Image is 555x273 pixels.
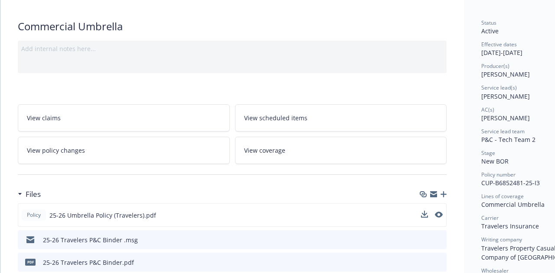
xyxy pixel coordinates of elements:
[481,171,516,178] span: Policy number
[481,27,499,35] span: Active
[235,137,447,164] a: View coverage
[18,104,230,132] a: View claims
[435,211,443,220] button: preview file
[21,44,443,53] div: Add internal notes here...
[481,41,517,48] span: Effective dates
[421,258,428,267] button: download file
[49,211,156,220] span: 25-26 Umbrella Policy (Travelers).pdf
[27,113,61,122] span: View claims
[421,211,428,220] button: download file
[235,104,447,132] a: View scheduled items
[421,211,428,218] button: download file
[481,106,494,113] span: AC(s)
[481,70,530,78] span: [PERSON_NAME]
[43,235,138,244] div: 25-26 Travelers P&C Binder .msg
[18,19,447,34] div: Commercial Umbrella
[244,146,285,155] span: View coverage
[481,19,496,26] span: Status
[481,157,509,165] span: New BOR
[18,189,41,200] div: Files
[435,235,443,244] button: preview file
[25,211,42,219] span: Policy
[481,128,525,135] span: Service lead team
[26,189,41,200] h3: Files
[481,214,499,222] span: Carrier
[481,84,517,91] span: Service lead(s)
[481,114,530,122] span: [PERSON_NAME]
[18,137,230,164] a: View policy changes
[435,212,443,218] button: preview file
[481,193,524,200] span: Lines of coverage
[481,92,530,100] span: [PERSON_NAME]
[481,236,522,243] span: Writing company
[435,258,443,267] button: preview file
[481,149,495,157] span: Stage
[244,113,307,122] span: View scheduled items
[481,222,539,230] span: Travelers Insurance
[43,258,134,267] div: 25-26 Travelers P&C Binder.pdf
[481,179,540,187] span: CUP-B6852481-25-I3
[27,146,85,155] span: View policy changes
[481,135,535,144] span: P&C - Tech Team 2
[481,62,509,70] span: Producer(s)
[25,259,36,265] span: pdf
[421,235,428,244] button: download file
